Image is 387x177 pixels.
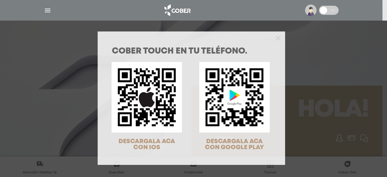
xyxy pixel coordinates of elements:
[119,139,175,150] span: DESCARGALA ACA CON IOS
[112,62,182,133] img: qr-code
[199,62,270,133] img: qr-code
[205,139,264,150] span: DESCARGALA ACA CON GOOGLE PLAY
[112,47,271,56] h1: COBER TOUCH en tu teléfono.
[276,35,280,41] button: Close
